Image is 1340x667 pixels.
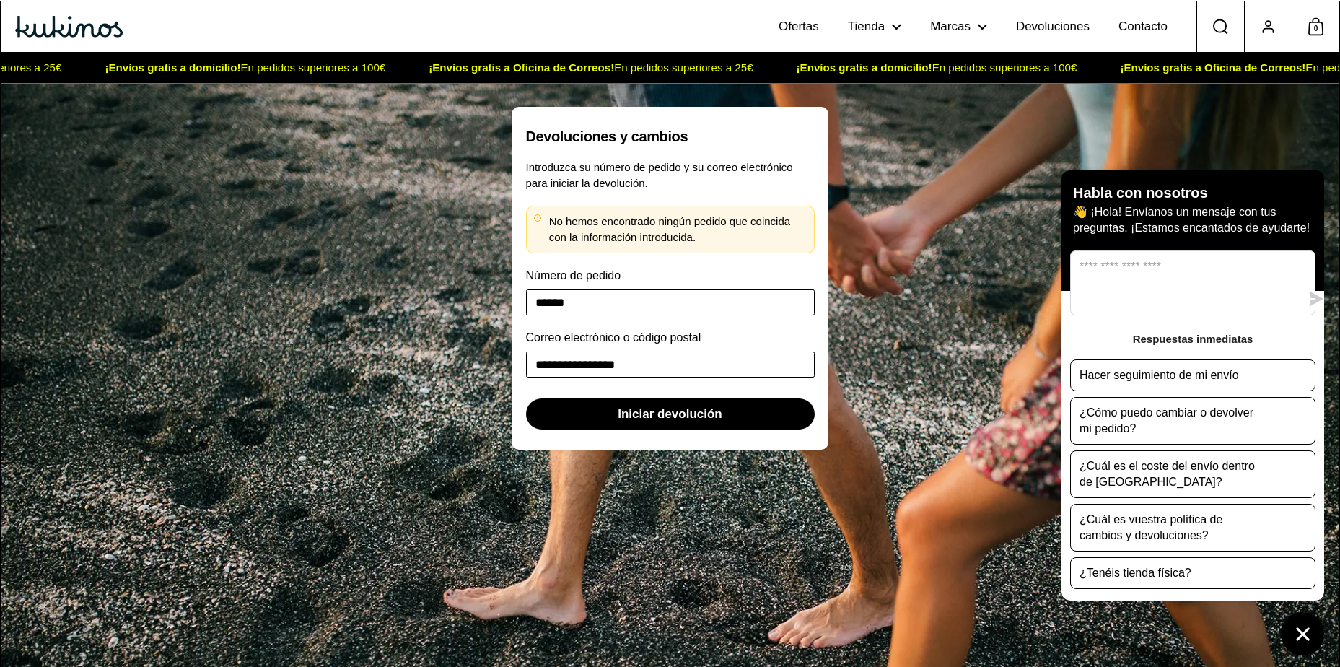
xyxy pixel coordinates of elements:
p: Introduzca su número de pedido y su correo electrónico para iniciar la devolución. [526,160,815,192]
strong: ¡Envíos gratis a Oficina de Correos! [429,61,614,74]
label: Número de pedido [526,267,621,285]
a: Marcas [916,6,1002,47]
inbox-online-store-chat: Chat de la tienda online Shopify [1057,170,1328,655]
strong: ¡Envíos gratis a domicilio! [797,61,932,74]
span: Devoluciones [1016,19,1090,35]
strong: ¡Envíos gratis a domicilio! [105,61,240,74]
label: Correo electrónico o código postal [526,329,701,347]
span: Ofertas [779,19,819,35]
span: Tienda [848,19,885,35]
span: En pedidos superiores a 100€ [775,61,1099,74]
h1: Devoluciones y cambios [526,127,815,146]
a: Ofertas [764,6,833,47]
span: En pedidos superiores a 25€ [407,61,774,74]
a: Contacto [1104,6,1182,47]
span: Contacto [1118,19,1168,35]
span: Iniciar devolución [618,399,722,429]
strong: ¡Envíos gratis a Oficina de Correos! [1120,61,1305,74]
p: No hemos encontrado ningún pedido que coincida con la información introducida. [549,214,807,246]
a: Tienda [833,6,916,47]
span: Marcas [930,19,971,35]
a: Devoluciones [1002,6,1104,47]
span: En pedidos superiores a 100€ [83,61,407,74]
button: Iniciar devolución [526,398,815,430]
span: 0 [1308,19,1323,38]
